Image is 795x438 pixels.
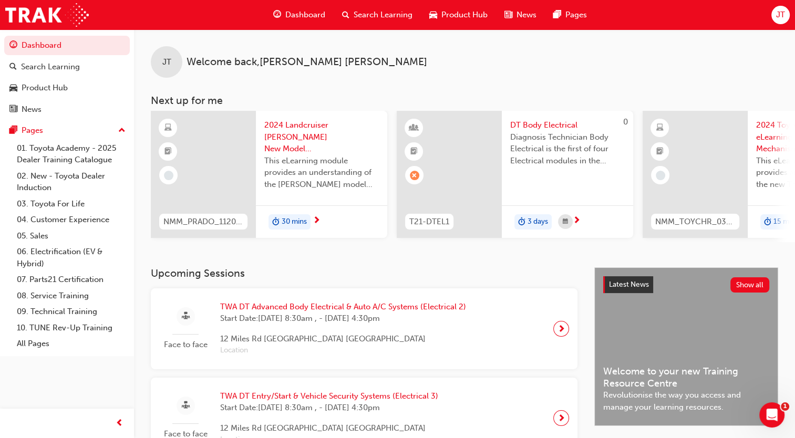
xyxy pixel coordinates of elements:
[282,216,307,228] span: 30 mins
[162,56,171,68] span: JT
[557,321,565,336] span: next-icon
[13,336,130,352] a: All Pages
[116,417,123,430] span: prev-icon
[510,131,625,167] span: Diagnosis Technician Body Electrical is the first of four Electrical modules in the Diagnosis Tec...
[603,366,769,389] span: Welcome to your new Training Resource Centre
[655,216,735,228] span: NMM_TOYCHR_032024_MODULE_1
[528,216,548,228] span: 3 days
[563,215,568,228] span: calendar-icon
[9,84,17,93] span: car-icon
[334,4,421,26] a: search-iconSearch Learning
[264,155,379,191] span: This eLearning module provides an understanding of the [PERSON_NAME] model line-up and its Katash...
[13,168,130,196] a: 02. New - Toyota Dealer Induction
[220,301,466,313] span: TWA DT Advanced Body Electrical & Auto A/C Systems (Electrical 2)
[220,345,466,357] span: Location
[603,389,769,413] span: Revolutionise the way you access and manage your learning resources.
[603,276,769,293] a: Latest NewsShow all
[313,216,321,226] span: next-icon
[220,312,466,325] span: Start Date: [DATE] 8:30am , - [DATE] 4:30pm
[771,6,790,24] button: JT
[187,56,427,68] span: Welcome back , [PERSON_NAME] [PERSON_NAME]
[421,4,496,26] a: car-iconProduct Hub
[557,411,565,425] span: next-icon
[4,34,130,121] button: DashboardSearch LearningProduct HubNews
[182,399,190,412] span: sessionType_FACE_TO_FACE-icon
[9,126,17,135] span: pages-icon
[13,212,130,228] a: 04. Customer Experience
[573,216,581,226] span: next-icon
[510,119,625,131] span: DT Body Electrical
[13,244,130,272] a: 06. Electrification (EV & Hybrid)
[151,111,387,238] a: NMM_PRADO_112024_MODULE_12024 Landcruiser [PERSON_NAME] New Model Mechanisms - Model Outline 1Thi...
[159,339,212,351] span: Face to face
[9,41,17,50] span: guage-icon
[4,57,130,77] a: Search Learning
[410,121,418,135] span: learningResourceType_INSTRUCTOR_LED-icon
[13,320,130,336] a: 10. TUNE Rev-Up Training
[22,124,43,137] div: Pages
[9,62,17,72] span: search-icon
[220,390,438,402] span: TWA DT Entry/Start & Vehicle Security Systems (Electrical 3)
[159,297,569,361] a: Face to faceTWA DT Advanced Body Electrical & Auto A/C Systems (Electrical 2)Start Date:[DATE] 8:...
[496,4,545,26] a: news-iconNews
[272,215,280,229] span: duration-icon
[22,103,42,116] div: News
[163,216,243,228] span: NMM_PRADO_112024_MODULE_1
[409,216,449,228] span: T21-DTEL1
[273,8,281,22] span: guage-icon
[220,333,466,345] span: 12 Miles Rd [GEOGRAPHIC_DATA] [GEOGRAPHIC_DATA]
[518,215,525,229] span: duration-icon
[545,4,595,26] a: pages-iconPages
[5,3,89,27] img: Trak
[730,277,770,293] button: Show all
[623,117,628,127] span: 0
[410,145,418,159] span: booktick-icon
[182,310,190,323] span: sessionType_FACE_TO_FACE-icon
[4,121,130,140] button: Pages
[220,402,438,414] span: Start Date: [DATE] 8:30am , - [DATE] 4:30pm
[285,9,325,21] span: Dashboard
[609,280,649,289] span: Latest News
[656,121,664,135] span: learningResourceType_ELEARNING-icon
[4,100,130,119] a: News
[9,105,17,114] span: news-icon
[656,145,664,159] span: booktick-icon
[656,171,665,180] span: learningRecordVerb_NONE-icon
[4,78,130,98] a: Product Hub
[21,61,80,73] div: Search Learning
[22,82,68,94] div: Product Hub
[504,8,512,22] span: news-icon
[13,196,130,212] a: 03. Toyota For Life
[764,215,771,229] span: duration-icon
[759,402,784,427] iframe: Intercom live chat
[776,9,785,21] span: JT
[354,9,412,21] span: Search Learning
[164,145,172,159] span: booktick-icon
[441,9,488,21] span: Product Hub
[118,124,126,138] span: up-icon
[565,9,587,21] span: Pages
[13,288,130,304] a: 08. Service Training
[781,402,789,411] span: 1
[264,119,379,155] span: 2024 Landcruiser [PERSON_NAME] New Model Mechanisms - Model Outline 1
[13,228,130,244] a: 05. Sales
[13,304,130,320] a: 09. Technical Training
[220,422,438,434] span: 12 Miles Rd [GEOGRAPHIC_DATA] [GEOGRAPHIC_DATA]
[164,171,173,180] span: learningRecordVerb_NONE-icon
[265,4,334,26] a: guage-iconDashboard
[517,9,536,21] span: News
[397,111,633,238] a: 0T21-DTEL1DT Body ElectricalDiagnosis Technician Body Electrical is the first of four Electrical ...
[134,95,795,107] h3: Next up for me
[410,171,419,180] span: learningRecordVerb_ABSENT-icon
[13,272,130,288] a: 07. Parts21 Certification
[594,267,778,426] a: Latest NewsShow allWelcome to your new Training Resource CentreRevolutionise the way you access a...
[151,267,577,279] h3: Upcoming Sessions
[13,140,130,168] a: 01. Toyota Academy - 2025 Dealer Training Catalogue
[164,121,172,135] span: learningResourceType_ELEARNING-icon
[429,8,437,22] span: car-icon
[553,8,561,22] span: pages-icon
[4,36,130,55] a: Dashboard
[342,8,349,22] span: search-icon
